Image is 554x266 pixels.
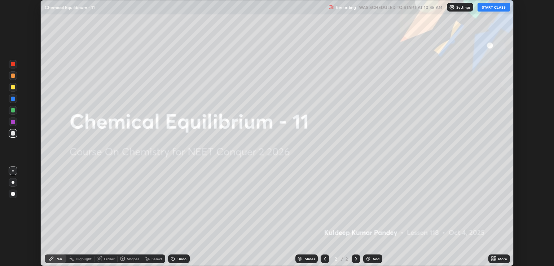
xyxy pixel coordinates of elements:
[56,257,62,261] div: Pen
[341,257,343,261] div: /
[76,257,92,261] div: Highlight
[359,4,443,10] h5: WAS SCHEDULED TO START AT 10:45 AM
[365,256,371,262] img: add-slide-button
[151,257,162,261] div: Select
[305,257,315,261] div: Slides
[127,257,139,261] div: Shapes
[449,4,455,10] img: class-settings-icons
[478,3,510,12] button: START CLASS
[329,4,334,10] img: recording.375f2c34.svg
[104,257,115,261] div: Eraser
[332,257,339,261] div: 2
[373,257,379,261] div: Add
[498,257,507,261] div: More
[177,257,186,261] div: Undo
[344,256,349,262] div: 2
[456,5,470,9] p: Settings
[45,4,95,10] p: Chemical Equilibrium - 11
[336,5,356,10] p: Recording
